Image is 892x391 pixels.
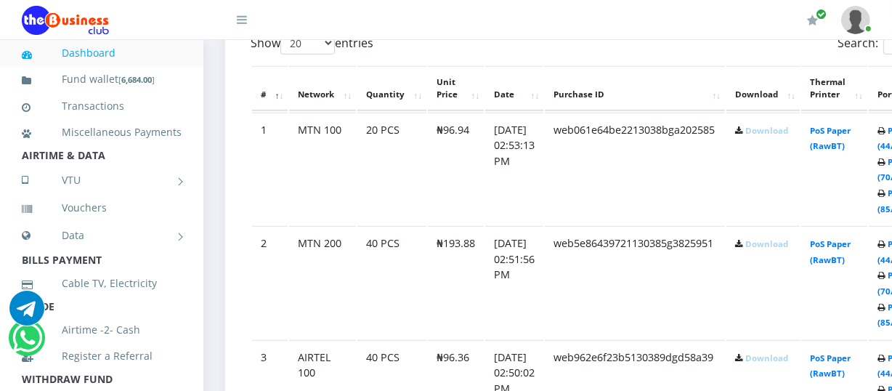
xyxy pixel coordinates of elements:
a: Register a Referral [22,339,182,373]
td: MTN 200 [289,226,356,339]
a: Chat for support [9,302,44,326]
td: 1 [252,113,288,225]
a: Download [745,125,788,136]
img: User [841,6,870,34]
a: Download [745,352,788,363]
th: Quantity: activate to sort column ascending [357,66,426,111]
a: Download [745,238,788,249]
a: Vouchers [22,191,182,225]
select: Showentries [280,32,335,55]
td: ₦96.94 [428,113,484,225]
a: PoS Paper (RawBT) [810,352,851,379]
img: Logo [22,6,109,35]
a: Airtime -2- Cash [22,313,182,347]
a: Chat for support [12,331,42,355]
th: Unit Price: activate to sort column ascending [428,66,484,111]
td: [DATE] 02:53:13 PM [485,113,543,225]
td: web061e64be2213038bga202585 [545,113,725,225]
span: Renew/Upgrade Subscription [816,9,827,20]
small: [ ] [118,74,155,85]
td: 40 PCS [357,226,426,339]
td: 2 [252,226,288,339]
th: Purchase ID: activate to sort column ascending [545,66,725,111]
a: PoS Paper (RawBT) [810,238,851,265]
th: Download: activate to sort column ascending [726,66,800,111]
td: 20 PCS [357,113,426,225]
th: #: activate to sort column descending [252,66,288,111]
th: Date: activate to sort column ascending [485,66,543,111]
a: Transactions [22,89,182,123]
td: web5e86439721130385g3825951 [545,226,725,339]
th: Thermal Printer: activate to sort column ascending [801,66,867,111]
th: Network: activate to sort column ascending [289,66,356,111]
td: [DATE] 02:51:56 PM [485,226,543,339]
a: Dashboard [22,36,182,70]
a: PoS Paper (RawBT) [810,125,851,152]
td: ₦193.88 [428,226,484,339]
label: Show entries [251,32,373,55]
td: MTN 100 [289,113,356,225]
a: VTU [22,162,182,198]
i: Renew/Upgrade Subscription [807,15,818,26]
a: Cable TV, Electricity [22,267,182,300]
a: Fund wallet[6,684.00] [22,63,182,97]
a: Miscellaneous Payments [22,116,182,149]
b: 6,684.00 [121,74,152,85]
a: Data [22,217,182,254]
